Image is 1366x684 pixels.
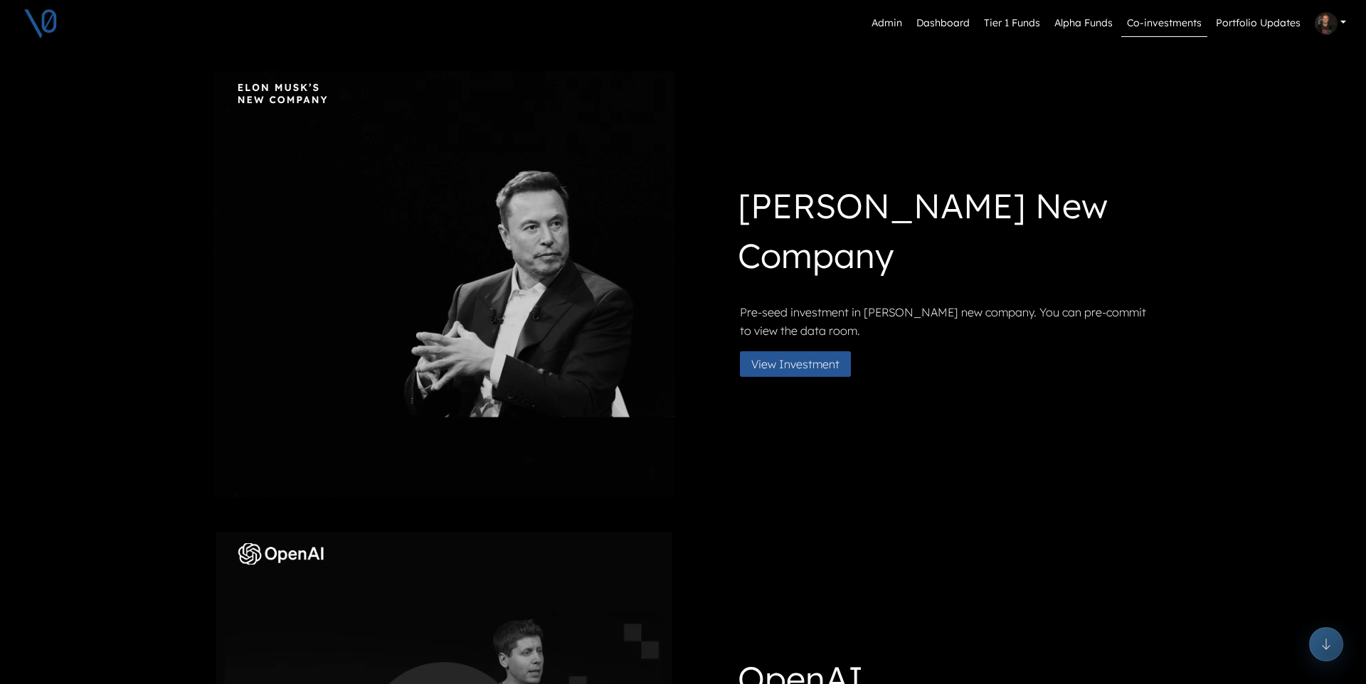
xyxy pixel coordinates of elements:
a: Dashboard [911,10,975,37]
img: elon-musks-new-company_black_2.png [213,71,674,498]
h1: [PERSON_NAME] New Company [738,181,1150,286]
a: Alpha Funds [1049,10,1118,37]
img: V0 logo [23,6,58,41]
button: View Investment [740,351,851,377]
img: Profile [1315,12,1338,35]
img: Fund Logo [228,543,334,565]
a: View Investment [740,356,862,370]
a: Tier 1 Funds [978,10,1046,37]
a: Co-investments [1121,10,1207,37]
img: Fund Logo [228,82,334,104]
a: Admin [866,10,908,37]
a: Portfolio Updates [1210,10,1306,37]
p: Pre-seed investment in [PERSON_NAME] new company. You can pre-commit to view the data room. [740,303,1150,340]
